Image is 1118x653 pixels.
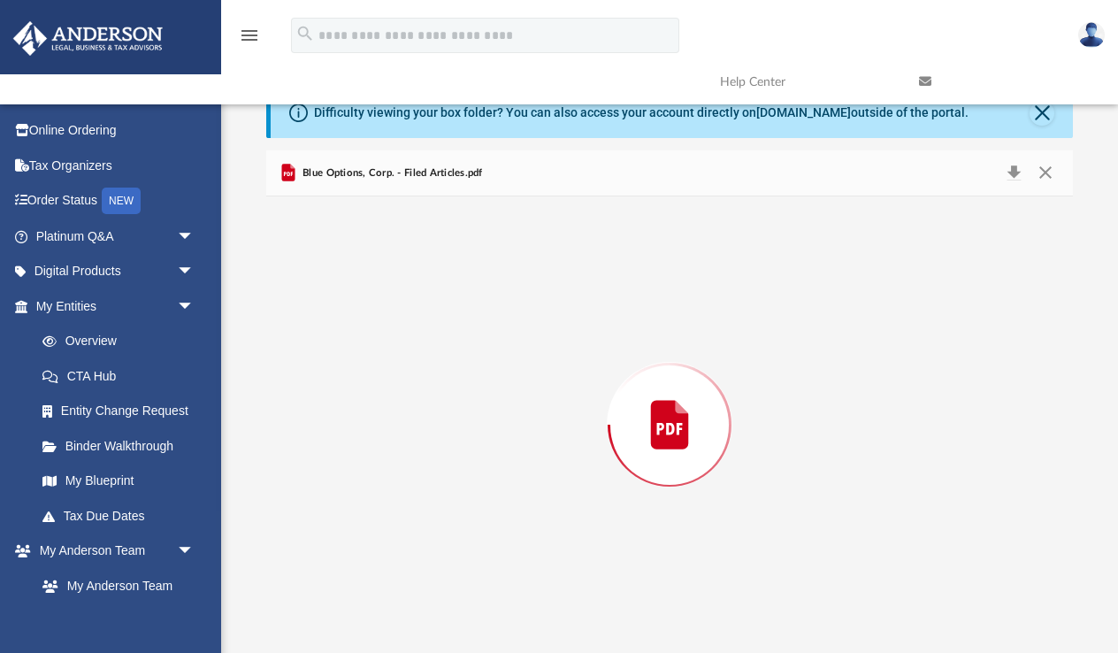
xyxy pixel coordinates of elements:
img: Anderson Advisors Platinum Portal [8,21,168,56]
a: Tax Due Dates [25,498,221,534]
span: arrow_drop_down [177,288,212,325]
img: User Pic [1078,22,1105,48]
span: arrow_drop_down [177,254,212,290]
div: Difficulty viewing your box folder? You can also access your account directly on outside of the p... [314,104,969,122]
a: Digital Productsarrow_drop_down [12,254,221,289]
button: Close [1030,161,1061,186]
a: My Entitiesarrow_drop_down [12,288,221,324]
a: Overview [25,324,221,359]
a: Binder Walkthrough [25,428,221,464]
a: My Anderson Teamarrow_drop_down [12,534,212,569]
div: NEW [102,188,141,214]
a: Online Ordering [12,113,221,149]
a: My Blueprint [25,464,212,499]
span: Blue Options, Corp. - Filed Articles.pdf [299,165,483,181]
span: arrow_drop_down [177,534,212,570]
a: Tax Organizers [12,148,221,183]
a: menu [239,34,260,46]
span: arrow_drop_down [177,219,212,255]
a: CTA Hub [25,358,221,394]
a: Help Center [707,47,906,117]
a: Platinum Q&Aarrow_drop_down [12,219,221,254]
i: search [295,24,315,43]
a: Order StatusNEW [12,183,221,219]
a: My Anderson Team [25,568,203,603]
a: Entity Change Request [25,394,221,429]
i: menu [239,25,260,46]
button: Download [998,161,1030,186]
